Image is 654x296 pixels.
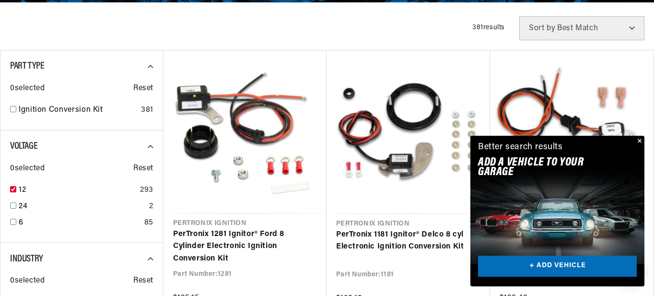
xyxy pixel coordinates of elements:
span: 0 selected [10,163,45,175]
a: PerTronix 1181 Ignitor® Delco 8 cyl Electronic Ignition Conversion Kit [336,229,480,253]
div: Better search results [478,141,563,154]
a: 6 [19,217,140,229]
a: 24 [19,201,145,213]
a: + ADD VEHICLE [478,256,637,277]
span: 0 selected [10,275,45,287]
span: Reset [133,275,153,287]
a: 12 [19,184,136,197]
div: 381 [141,104,153,117]
div: 85 [144,217,153,229]
span: Part Type [10,61,44,71]
span: 381 results [472,24,505,31]
div: 293 [140,184,153,197]
span: Industry [10,254,43,264]
a: Ignition Conversion Kit [19,104,137,117]
span: Reset [133,83,153,95]
h2: Add A VEHICLE to your garage [478,158,613,178]
span: 0 selected [10,83,45,95]
span: Voltage [10,142,37,151]
div: 2 [149,201,153,213]
button: Close [633,136,644,147]
a: PerTronix 1281 Ignitor® Ford 8 Cylinder Electronic Ignition Conversion Kit [173,228,317,265]
span: Sort by [529,24,555,32]
select: Sort by [519,16,644,40]
span: Reset [133,163,153,175]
